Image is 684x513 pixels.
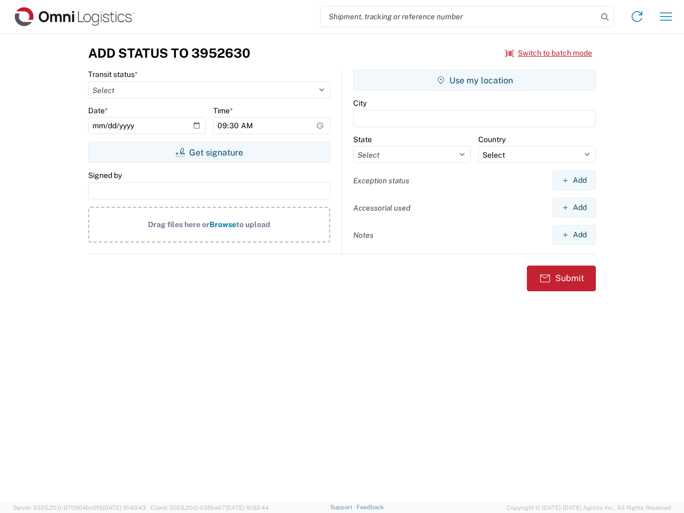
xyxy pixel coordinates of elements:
[353,176,409,185] label: Exception status
[226,504,269,511] span: [DATE] 10:52:44
[356,504,384,510] a: Feedback
[88,45,250,61] h3: Add Status to 3952630
[88,142,330,163] button: Get signature
[505,44,592,62] button: Switch to batch mode
[148,220,209,229] span: Drag files here or
[478,135,506,144] label: Country
[88,170,122,180] label: Signed by
[353,98,367,108] label: City
[213,106,233,115] label: Time
[209,220,236,229] span: Browse
[88,69,138,79] label: Transit status
[507,503,671,512] span: Copyright © [DATE]-[DATE] Agistix Inc., All Rights Reserved
[321,6,597,27] input: Shipment, tracking or reference number
[13,504,146,511] span: Server: 2025.20.0-970904bc0f3
[353,69,596,91] button: Use my location
[236,220,270,229] span: to upload
[527,266,596,291] button: Submit
[330,504,357,510] a: Support
[353,230,374,240] label: Notes
[353,203,410,213] label: Accessorial used
[553,198,596,217] button: Add
[353,135,372,144] label: State
[103,504,146,511] span: [DATE] 10:43:43
[553,170,596,190] button: Add
[553,225,596,245] button: Add
[88,106,108,115] label: Date
[151,504,269,511] span: Client: 2025.20.0-035ba07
